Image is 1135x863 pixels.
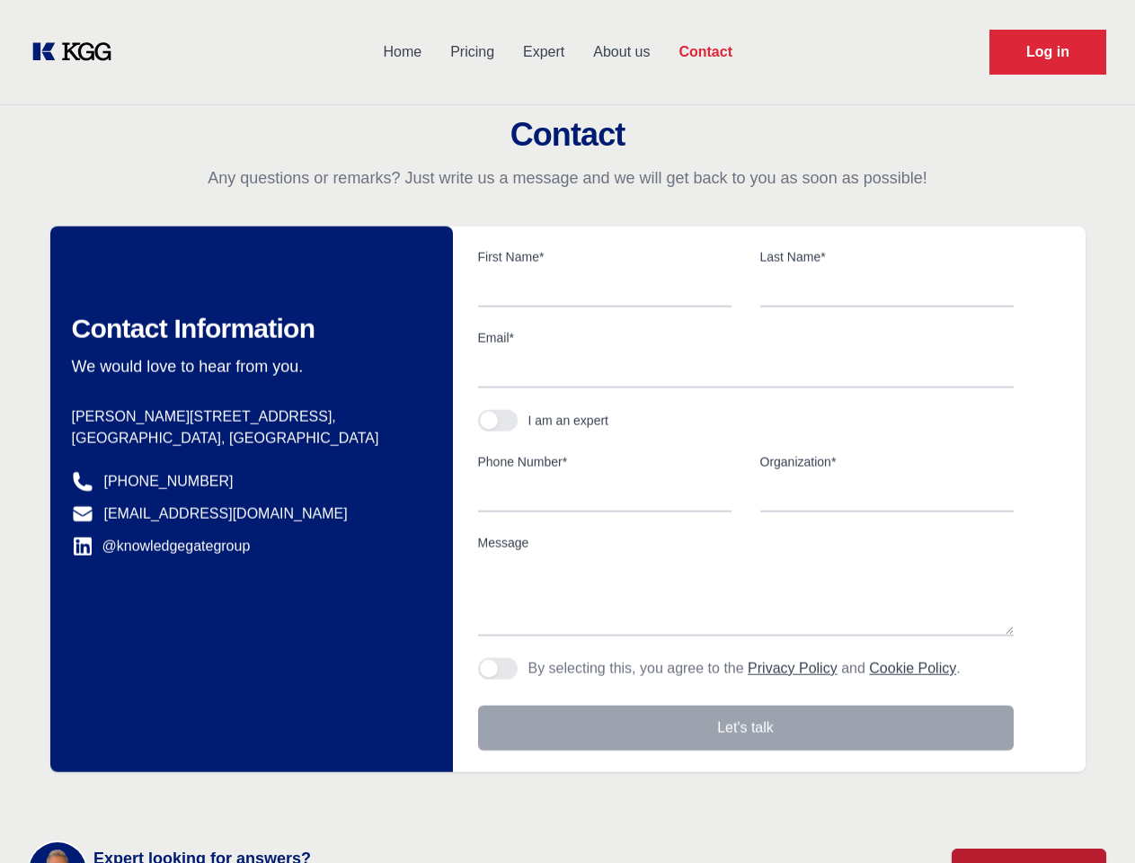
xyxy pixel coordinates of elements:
label: Phone Number* [478,453,732,471]
h2: Contact Information [72,313,424,345]
a: Cookie Policy [869,661,956,676]
a: Home [368,29,436,76]
a: Contact [664,29,747,76]
a: [PHONE_NUMBER] [104,471,234,493]
a: Pricing [436,29,509,76]
p: By selecting this, you agree to the and . [528,658,961,680]
a: KOL Knowledge Platform: Talk to Key External Experts (KEE) [29,38,126,67]
a: Privacy Policy [748,661,838,676]
a: Request Demo [989,30,1106,75]
label: Email* [478,329,1014,347]
p: [PERSON_NAME][STREET_ADDRESS], [72,406,424,428]
p: [GEOGRAPHIC_DATA], [GEOGRAPHIC_DATA] [72,428,424,449]
iframe: Chat Widget [1045,777,1135,863]
label: Last Name* [760,248,1014,266]
h2: Contact [22,117,1113,153]
div: I am an expert [528,412,609,430]
a: @knowledgegategroup [72,536,251,557]
a: [EMAIL_ADDRESS][DOMAIN_NAME] [104,503,348,525]
label: Message [478,534,1014,552]
a: About us [579,29,664,76]
p: We would love to hear from you. [72,356,424,378]
a: Expert [509,29,579,76]
p: Any questions or remarks? Just write us a message and we will get back to you as soon as possible! [22,167,1113,189]
label: Organization* [760,453,1014,471]
label: First Name* [478,248,732,266]
button: Let's talk [478,706,1014,751]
